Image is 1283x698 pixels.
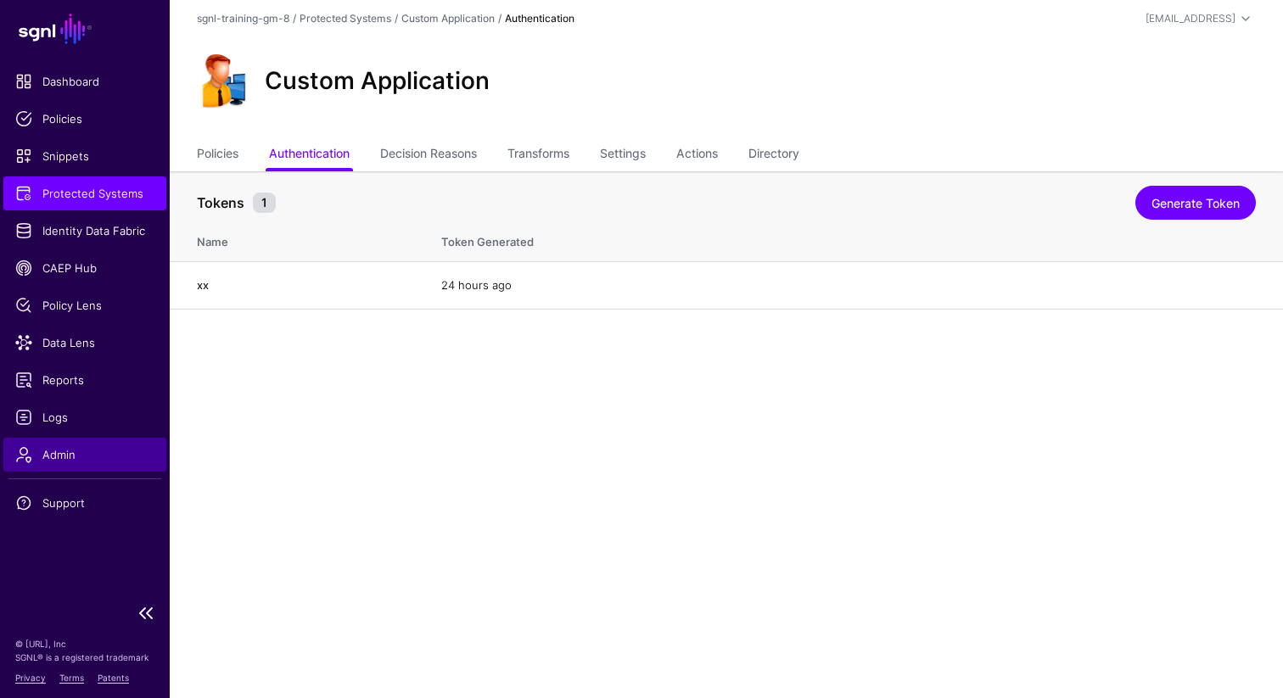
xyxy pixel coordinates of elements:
[197,12,289,25] a: sgnl-training-gm-8
[380,139,477,171] a: Decision Reasons
[269,139,350,171] a: Authentication
[507,139,569,171] a: Transforms
[3,64,166,98] a: Dashboard
[3,139,166,173] a: Snippets
[15,148,154,165] span: Snippets
[59,673,84,683] a: Terms
[15,110,154,127] span: Policies
[401,12,495,25] a: Custom Application
[300,12,391,25] a: Protected Systems
[253,193,276,213] small: 1
[197,139,238,171] a: Policies
[424,217,1283,261] th: Token Generated
[3,251,166,285] a: CAEP Hub
[391,11,401,26] div: /
[15,651,154,664] p: SGNL® is a registered trademark
[15,673,46,683] a: Privacy
[3,214,166,248] a: Identity Data Fabric
[3,102,166,136] a: Policies
[3,176,166,210] a: Protected Systems
[15,73,154,90] span: Dashboard
[15,409,154,426] span: Logs
[15,297,154,314] span: Policy Lens
[676,139,718,171] a: Actions
[98,673,129,683] a: Patents
[3,438,166,472] a: Admin
[15,494,154,511] span: Support
[441,278,512,292] span: 24 hours ago
[600,139,646,171] a: Settings
[1135,186,1256,220] a: Generate Token
[193,193,249,213] span: Tokens
[15,185,154,202] span: Protected Systems
[1146,11,1235,26] div: [EMAIL_ADDRESS]
[289,11,300,26] div: /
[15,446,154,463] span: Admin
[15,371,154,388] span: Reports
[15,637,154,651] p: © [URL], Inc
[15,260,154,276] span: CAEP Hub
[748,139,799,171] a: Directory
[495,11,505,26] div: /
[3,400,166,434] a: Logs
[505,12,574,25] strong: Authentication
[3,288,166,322] a: Policy Lens
[3,326,166,360] a: Data Lens
[15,334,154,351] span: Data Lens
[197,277,407,293] h4: xx
[170,217,424,261] th: Name
[15,222,154,239] span: Identity Data Fabric
[3,363,166,397] a: Reports
[197,54,251,109] img: svg+xml;base64,PHN2ZyB3aWR0aD0iOTgiIGhlaWdodD0iMTIyIiB2aWV3Qm94PSIwIDAgOTggMTIyIiBmaWxsPSJub25lIi...
[265,67,490,96] h2: Custom Application
[10,10,160,47] a: SGNL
